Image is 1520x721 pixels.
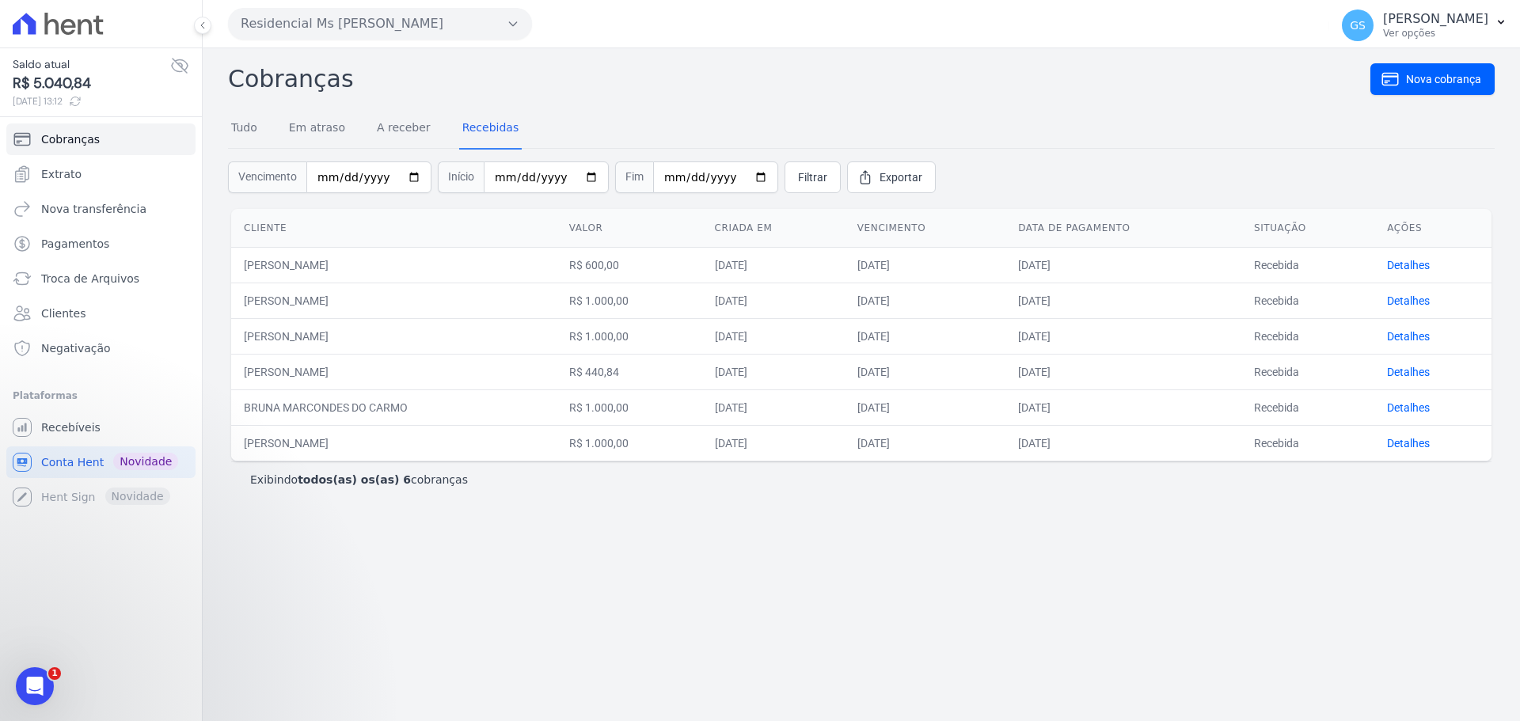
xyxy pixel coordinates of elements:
[1005,425,1241,461] td: [DATE]
[1387,437,1430,450] a: Detalhes
[231,389,557,425] td: BRUNA MARCONDES DO CARMO
[845,247,1005,283] td: [DATE]
[557,389,702,425] td: R$ 1.000,00
[48,667,61,680] span: 1
[785,161,841,193] a: Filtrar
[798,169,827,185] span: Filtrar
[6,123,196,155] a: Cobranças
[1370,63,1495,95] a: Nova cobrança
[1350,20,1366,31] span: GS
[41,419,101,435] span: Recebíveis
[13,56,170,73] span: Saldo atual
[41,236,109,252] span: Pagamentos
[1241,354,1374,389] td: Recebida
[41,454,104,470] span: Conta Hent
[1383,27,1488,40] p: Ver opções
[228,161,306,193] span: Vencimento
[1383,11,1488,27] p: [PERSON_NAME]
[702,247,845,283] td: [DATE]
[6,446,196,478] a: Conta Hent Novidade
[41,340,111,356] span: Negativação
[438,161,484,193] span: Início
[113,453,178,470] span: Novidade
[557,209,702,248] th: Valor
[702,425,845,461] td: [DATE]
[41,201,146,217] span: Nova transferência
[6,263,196,294] a: Troca de Arquivos
[557,247,702,283] td: R$ 600,00
[1005,389,1241,425] td: [DATE]
[1241,425,1374,461] td: Recebida
[6,298,196,329] a: Clientes
[41,271,139,287] span: Troca de Arquivos
[1329,3,1520,47] button: GS [PERSON_NAME] Ver opções
[702,389,845,425] td: [DATE]
[1387,259,1430,271] a: Detalhes
[231,283,557,318] td: [PERSON_NAME]
[13,386,189,405] div: Plataformas
[845,209,1005,248] th: Vencimento
[231,425,557,461] td: [PERSON_NAME]
[847,161,936,193] a: Exportar
[6,228,196,260] a: Pagamentos
[41,166,82,182] span: Extrato
[6,193,196,225] a: Nova transferência
[845,354,1005,389] td: [DATE]
[1241,209,1374,248] th: Situação
[1005,318,1241,354] td: [DATE]
[1406,71,1481,87] span: Nova cobrança
[1387,294,1430,307] a: Detalhes
[702,209,845,248] th: Criada em
[1387,401,1430,414] a: Detalhes
[13,94,170,108] span: [DATE] 13:12
[702,318,845,354] td: [DATE]
[231,209,557,248] th: Cliente
[1241,247,1374,283] td: Recebida
[228,8,532,40] button: Residencial Ms [PERSON_NAME]
[228,61,1370,97] h2: Cobranças
[41,305,85,321] span: Clientes
[298,473,411,486] b: todos(as) os(as) 6
[6,332,196,364] a: Negativação
[1005,283,1241,318] td: [DATE]
[286,108,348,150] a: Em atraso
[231,318,557,354] td: [PERSON_NAME]
[374,108,434,150] a: A receber
[6,158,196,190] a: Extrato
[41,131,100,147] span: Cobranças
[702,283,845,318] td: [DATE]
[1005,247,1241,283] td: [DATE]
[1241,283,1374,318] td: Recebida
[557,425,702,461] td: R$ 1.000,00
[1241,318,1374,354] td: Recebida
[6,412,196,443] a: Recebíveis
[1387,330,1430,343] a: Detalhes
[845,389,1005,425] td: [DATE]
[13,123,189,513] nav: Sidebar
[1241,389,1374,425] td: Recebida
[845,283,1005,318] td: [DATE]
[1005,209,1241,248] th: Data de pagamento
[557,318,702,354] td: R$ 1.000,00
[250,472,468,488] p: Exibindo cobranças
[702,354,845,389] td: [DATE]
[557,354,702,389] td: R$ 440,84
[228,108,260,150] a: Tudo
[1387,366,1430,378] a: Detalhes
[231,354,557,389] td: [PERSON_NAME]
[1374,209,1491,248] th: Ações
[880,169,922,185] span: Exportar
[459,108,522,150] a: Recebidas
[557,283,702,318] td: R$ 1.000,00
[615,161,653,193] span: Fim
[1005,354,1241,389] td: [DATE]
[845,425,1005,461] td: [DATE]
[16,667,54,705] iframe: Intercom live chat
[13,73,170,94] span: R$ 5.040,84
[845,318,1005,354] td: [DATE]
[231,247,557,283] td: [PERSON_NAME]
